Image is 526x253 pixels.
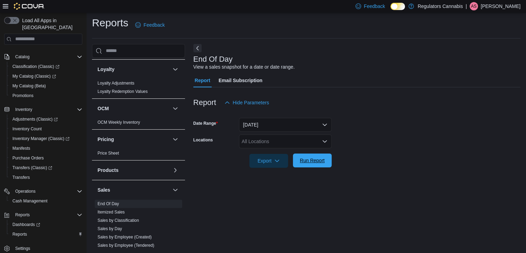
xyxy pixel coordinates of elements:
a: Transfers (Classic) [7,163,85,173]
span: Hide Parameters [233,99,269,106]
a: Transfers (Classic) [10,164,55,172]
span: Itemized Sales [98,209,125,215]
span: Transfers (Classic) [12,165,52,171]
span: Settings [12,244,82,253]
button: Inventory Count [7,124,85,134]
span: Inventory Manager (Classic) [10,134,82,143]
a: Sales by Day [98,226,122,231]
h3: Sales [98,186,110,193]
a: Inventory Count [10,125,45,133]
a: My Catalog (Classic) [7,71,85,81]
button: Loyalty [98,66,170,73]
a: My Catalog (Classic) [10,72,59,80]
button: Loyalty [171,65,179,73]
span: Dashboards [10,220,82,229]
span: Transfers [10,173,82,182]
a: Sales by Employee (Tendered) [98,243,154,248]
span: Inventory [12,105,82,114]
a: Adjustments (Classic) [10,115,61,123]
span: Inventory [15,107,32,112]
a: Classification (Classic) [7,62,85,71]
a: OCM Weekly Inventory [98,120,140,125]
span: Classification (Classic) [12,64,59,69]
span: AS [471,2,477,10]
button: OCM [171,104,179,113]
a: Manifests [10,144,33,152]
span: Operations [15,189,36,194]
span: Reports [12,232,27,237]
span: Transfers [12,175,30,180]
button: Reports [12,211,33,219]
a: Purchase Orders [10,154,47,162]
button: Reports [1,210,85,220]
span: Feedback [364,3,385,10]
button: Inventory [12,105,35,114]
span: My Catalog (Classic) [10,72,82,80]
span: Loyalty Adjustments [98,80,135,86]
span: Promotions [10,91,82,100]
button: Cash Management [7,196,85,206]
a: Price Sheet [98,151,119,156]
h3: Report [193,98,216,107]
label: Date Range [193,121,218,126]
button: Sales [98,186,170,193]
span: Cash Management [12,198,47,204]
a: Settings [12,244,33,253]
button: Export [249,154,288,168]
button: Run Report [293,154,332,167]
span: Operations [12,187,82,195]
button: Hide Parameters [222,96,272,110]
button: Open list of options [322,139,327,144]
button: Operations [1,186,85,196]
span: Manifests [12,146,30,151]
h3: Pricing [98,136,114,143]
a: Classification (Classic) [10,62,62,71]
button: Next [193,44,202,52]
button: Inventory [1,105,85,114]
span: Purchase Orders [12,155,44,161]
span: Reports [10,230,82,238]
div: OCM [92,118,185,129]
span: Settings [15,246,30,251]
span: Inventory Count [10,125,82,133]
span: Transfers (Classic) [10,164,82,172]
a: Loyalty Redemption Values [98,89,148,94]
button: Reports [7,229,85,239]
span: Adjustments (Classic) [10,115,82,123]
button: [DATE] [239,118,332,132]
h3: Loyalty [98,66,114,73]
a: Sales by Classification [98,218,139,223]
button: Catalog [12,53,32,61]
span: Inventory Count [12,126,42,132]
span: My Catalog (Classic) [12,73,56,79]
a: Itemized Sales [98,210,125,215]
button: Operations [12,187,38,195]
label: Locations [193,137,213,143]
button: Products [171,166,179,174]
span: Classification (Classic) [10,62,82,71]
div: View a sales snapshot for a date or date range. [193,63,295,71]
span: Price Sheet [98,150,119,156]
button: My Catalog (Beta) [7,81,85,91]
h3: Products [98,167,119,174]
button: Purchase Orders [7,153,85,163]
a: My Catalog (Beta) [10,82,49,90]
a: Loyalty Adjustments [98,81,135,86]
span: Catalog [12,53,82,61]
span: Export [253,154,284,168]
button: Catalog [1,52,85,62]
span: Catalog [15,54,29,60]
button: Pricing [171,135,179,143]
span: Sales by Classification [98,218,139,223]
span: Manifests [10,144,82,152]
a: Inventory Manager (Classic) [10,134,72,143]
button: Promotions [7,91,85,101]
span: Run Report [300,157,325,164]
a: End Of Day [98,201,119,206]
span: My Catalog (Beta) [12,83,46,89]
a: Adjustments (Classic) [7,114,85,124]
